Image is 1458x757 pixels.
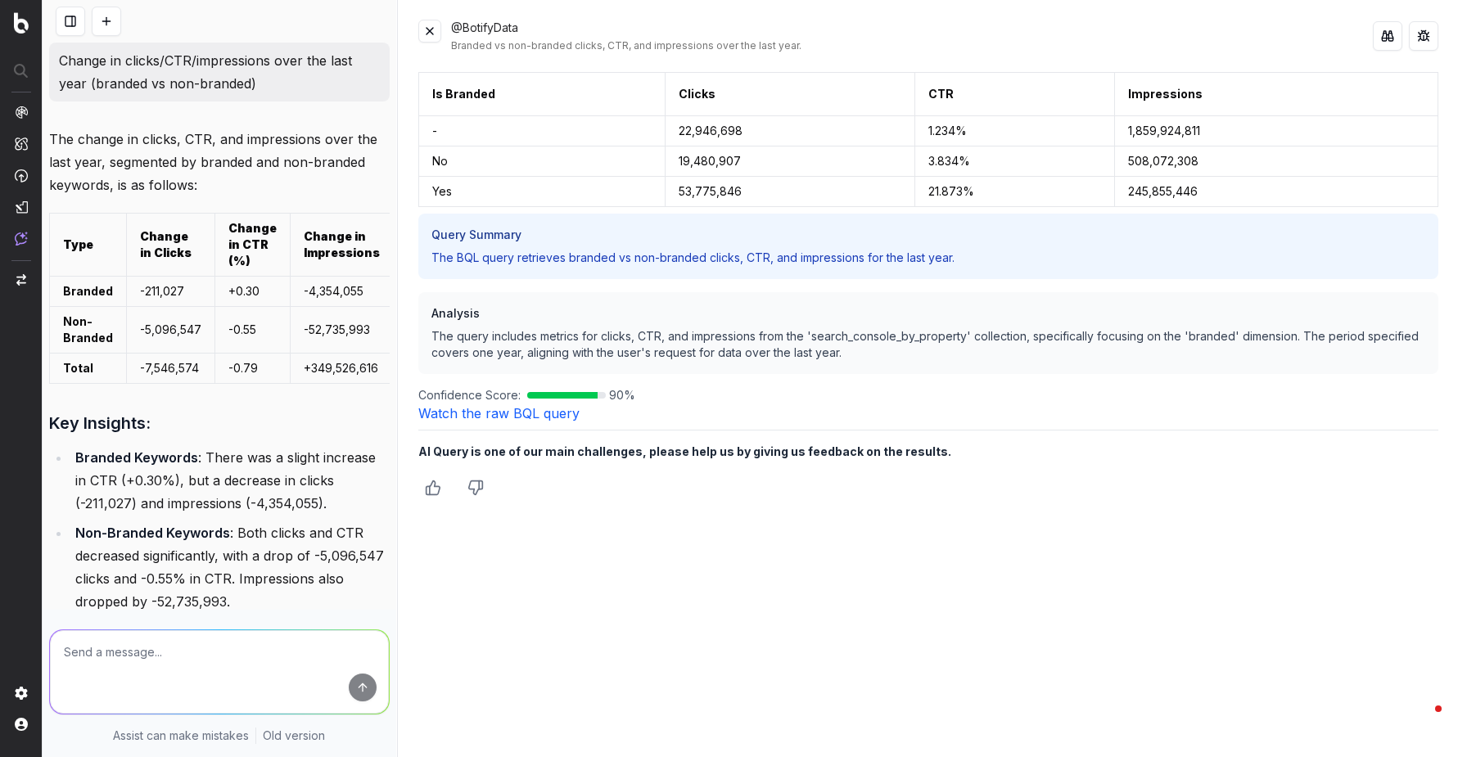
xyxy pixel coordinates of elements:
[451,20,1374,52] div: @BotifyData
[228,221,279,268] strong: Change in CTR (%)
[75,525,230,541] strong: Non-Branded Keywords
[75,449,198,466] strong: Branded Keywords
[215,307,291,354] td: -0.55
[461,473,490,502] button: Thumbs down
[451,39,1374,52] div: Branded vs non-branded clicks, CTR, and impressions over the last year.
[127,277,215,307] td: -211,027
[15,201,28,214] img: Studio
[15,718,28,731] img: My account
[418,405,580,421] a: Watch the raw BQL query
[431,328,1426,361] p: The query includes metrics for clicks, CTR, and impressions from the 'search_console_by_property'...
[263,728,325,744] a: Old version
[49,410,390,436] h3: Key Insights:
[1114,177,1438,207] td: 245,855,446
[418,444,951,458] b: AI Query is one of our main challenges, please help us by giving us feedback on the results.
[291,307,394,354] td: -52,735,993
[666,146,915,177] td: 19,480,907
[666,116,915,146] td: 22,946,698
[63,284,113,298] strong: Branded
[63,314,113,345] strong: Non-Branded
[914,116,1114,146] td: 1.234%
[215,277,291,307] td: +0.30
[418,387,521,403] span: Confidence Score:
[431,305,1426,322] h3: Analysis
[432,86,495,102] button: Is Branded
[16,274,26,286] img: Switch project
[431,227,1426,243] h3: Query Summary
[1114,116,1438,146] td: 1,859,924,811
[291,277,394,307] td: -4,354,055
[666,177,915,207] td: 53,775,846
[609,387,635,403] span: 90 %
[291,354,394,384] td: +349,526,616
[127,354,215,384] td: -7,546,574
[49,128,390,196] p: The change in clicks, CTR, and impressions over the last year, segmented by branded and non-brand...
[1402,701,1442,741] iframe: Intercom live chat
[679,86,715,102] button: Clicks
[418,177,666,207] td: Yes
[59,49,380,95] p: Change in clicks/CTR/impressions over the last year (branded vs non-branded)
[418,146,666,177] td: No
[63,237,93,251] strong: Type
[418,473,448,502] button: Thumbs up
[15,106,28,119] img: Analytics
[1114,146,1438,177] td: 508,072,308
[215,354,291,384] td: -0.79
[431,250,1426,266] p: The BQL query retrieves branded vs non-branded clicks, CTR, and impressions for the last year.
[15,137,28,151] img: Intelligence
[70,446,390,515] li: : There was a slight increase in CTR (+0.30%), but a decrease in clicks (-211,027) and impression...
[63,361,93,375] strong: Total
[127,307,215,354] td: -5,096,547
[914,177,1114,207] td: 21.873%
[1128,86,1203,102] button: Impressions
[928,86,954,102] button: CTR
[15,687,28,700] img: Setting
[70,521,390,613] li: : Both clicks and CTR decreased significantly, with a drop of -5,096,547 clicks and -0.55% in CTR...
[113,728,249,744] p: Assist can make mistakes
[15,169,28,182] img: Activation
[304,229,380,259] strong: Change in Impressions
[418,116,666,146] td: -
[914,146,1114,177] td: 3.834%
[14,12,29,34] img: Botify logo
[140,229,192,259] strong: Change in Clicks
[15,232,28,246] img: Assist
